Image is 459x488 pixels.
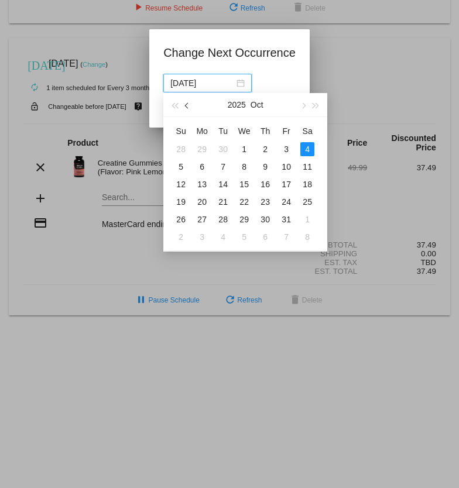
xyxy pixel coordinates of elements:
div: 15 [237,177,251,191]
div: 22 [237,195,251,209]
div: 8 [237,160,251,174]
td: 10/21/2025 [213,193,234,211]
div: 3 [195,230,209,244]
div: 5 [174,160,188,174]
div: 17 [279,177,293,191]
div: 21 [216,195,230,209]
td: 10/22/2025 [234,193,255,211]
td: 10/9/2025 [255,158,276,176]
div: 6 [258,230,272,244]
td: 10/27/2025 [191,211,213,228]
div: 7 [216,160,230,174]
div: 10 [279,160,293,174]
th: Wed [234,122,255,140]
td: 11/2/2025 [170,228,191,246]
td: 11/1/2025 [297,211,318,228]
div: 27 [195,212,209,226]
div: 30 [258,212,272,226]
td: 11/3/2025 [191,228,213,246]
div: 30 [216,142,230,156]
th: Tue [213,122,234,140]
td: 11/4/2025 [213,228,234,246]
div: 3 [279,142,293,156]
td: 10/24/2025 [276,193,297,211]
div: 12 [174,177,188,191]
div: 24 [279,195,293,209]
div: 20 [195,195,209,209]
th: Sat [297,122,318,140]
div: 25 [300,195,314,209]
td: 10/25/2025 [297,193,318,211]
div: 31 [279,212,293,226]
button: Next year (Control + right) [310,93,323,116]
td: 10/23/2025 [255,193,276,211]
th: Sun [170,122,191,140]
div: 29 [195,142,209,156]
div: 9 [258,160,272,174]
input: Select date [170,77,234,90]
th: Mon [191,122,213,140]
td: 10/15/2025 [234,176,255,193]
div: 4 [300,142,314,156]
div: 2 [258,142,272,156]
div: 14 [216,177,230,191]
td: 10/12/2025 [170,176,191,193]
td: 11/7/2025 [276,228,297,246]
div: 18 [300,177,314,191]
div: 6 [195,160,209,174]
div: 13 [195,177,209,191]
td: 10/19/2025 [170,193,191,211]
td: 11/6/2025 [255,228,276,246]
h1: Change Next Occurrence [163,43,296,62]
td: 10/30/2025 [255,211,276,228]
div: 1 [237,142,251,156]
td: 10/5/2025 [170,158,191,176]
button: Previous month (PageUp) [181,93,194,116]
button: 2025 [228,93,246,116]
td: 11/8/2025 [297,228,318,246]
div: 28 [174,142,188,156]
th: Fri [276,122,297,140]
div: 7 [279,230,293,244]
button: Oct [251,93,263,116]
td: 10/2/2025 [255,140,276,158]
td: 10/3/2025 [276,140,297,158]
td: 10/10/2025 [276,158,297,176]
div: 8 [300,230,314,244]
td: 10/26/2025 [170,211,191,228]
div: 26 [174,212,188,226]
td: 10/13/2025 [191,176,213,193]
td: 10/11/2025 [297,158,318,176]
td: 10/8/2025 [234,158,255,176]
div: 28 [216,212,230,226]
div: 29 [237,212,251,226]
div: 23 [258,195,272,209]
div: 1 [300,212,314,226]
td: 10/6/2025 [191,158,213,176]
div: 4 [216,230,230,244]
td: 10/18/2025 [297,176,318,193]
td: 9/29/2025 [191,140,213,158]
td: 10/7/2025 [213,158,234,176]
th: Thu [255,122,276,140]
td: 10/28/2025 [213,211,234,228]
div: 5 [237,230,251,244]
td: 10/14/2025 [213,176,234,193]
td: 9/30/2025 [213,140,234,158]
td: 10/4/2025 [297,140,318,158]
div: 2 [174,230,188,244]
td: 10/1/2025 [234,140,255,158]
button: Next month (PageDown) [296,93,309,116]
td: 10/16/2025 [255,176,276,193]
td: 10/29/2025 [234,211,255,228]
td: 9/28/2025 [170,140,191,158]
button: Last year (Control + left) [168,93,181,116]
td: 10/17/2025 [276,176,297,193]
td: 10/20/2025 [191,193,213,211]
div: 16 [258,177,272,191]
div: 11 [300,160,314,174]
td: 11/5/2025 [234,228,255,246]
td: 10/31/2025 [276,211,297,228]
div: 19 [174,195,188,209]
